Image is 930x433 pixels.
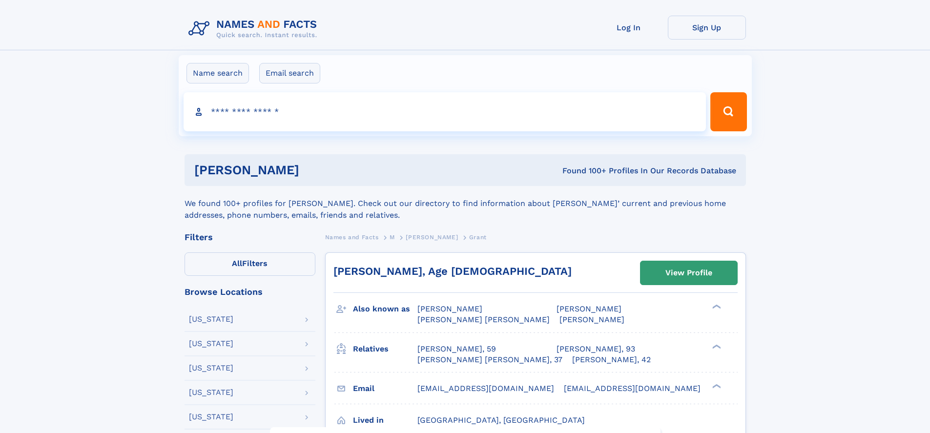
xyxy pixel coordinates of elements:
a: [PERSON_NAME], 42 [572,354,651,365]
span: [PERSON_NAME] [406,234,458,241]
div: View Profile [665,262,712,284]
div: Filters [185,233,315,242]
div: [US_STATE] [189,315,233,323]
div: We found 100+ profiles for [PERSON_NAME]. Check out our directory to find information about [PERS... [185,186,746,221]
div: Found 100+ Profiles In Our Records Database [431,165,736,176]
a: View Profile [641,261,737,285]
label: Name search [186,63,249,83]
h3: Lived in [353,412,417,429]
input: search input [184,92,706,131]
img: Logo Names and Facts [185,16,325,42]
span: [PERSON_NAME] [PERSON_NAME] [417,315,550,324]
a: [PERSON_NAME] [PERSON_NAME], 37 [417,354,562,365]
div: ❯ [710,383,722,389]
a: [PERSON_NAME] [406,231,458,243]
span: M [390,234,395,241]
a: Sign Up [668,16,746,40]
div: [US_STATE] [189,364,233,372]
span: [GEOGRAPHIC_DATA], [GEOGRAPHIC_DATA] [417,415,585,425]
span: Grant [469,234,487,241]
span: All [232,259,242,268]
div: [US_STATE] [189,413,233,421]
span: [PERSON_NAME] [557,304,621,313]
div: ❯ [710,304,722,310]
h1: [PERSON_NAME] [194,164,431,176]
a: [PERSON_NAME], 59 [417,344,496,354]
span: [PERSON_NAME] [559,315,624,324]
div: [US_STATE] [189,340,233,348]
label: Filters [185,252,315,276]
h3: Relatives [353,341,417,357]
div: [US_STATE] [189,389,233,396]
label: Email search [259,63,320,83]
span: [PERSON_NAME] [417,304,482,313]
a: M [390,231,395,243]
span: [EMAIL_ADDRESS][DOMAIN_NAME] [417,384,554,393]
div: ❯ [710,343,722,350]
h3: Also known as [353,301,417,317]
a: [PERSON_NAME], 93 [557,344,635,354]
a: Names and Facts [325,231,379,243]
span: [EMAIL_ADDRESS][DOMAIN_NAME] [564,384,701,393]
h3: Email [353,380,417,397]
a: [PERSON_NAME], Age [DEMOGRAPHIC_DATA] [333,265,572,277]
div: Browse Locations [185,288,315,296]
a: Log In [590,16,668,40]
button: Search Button [710,92,746,131]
